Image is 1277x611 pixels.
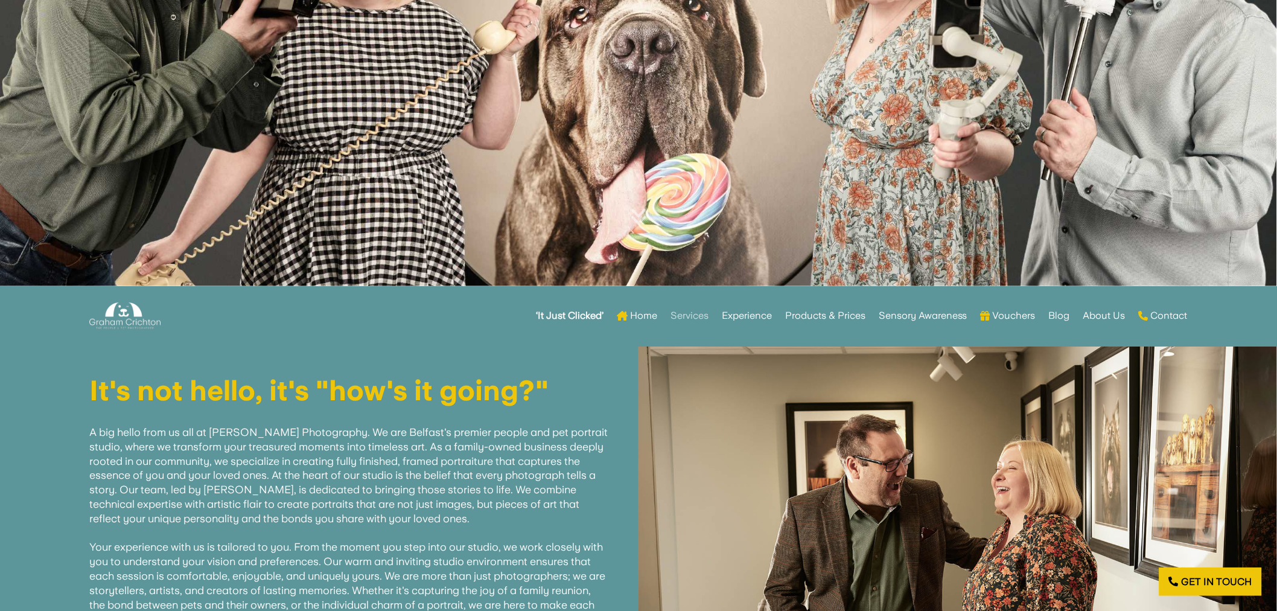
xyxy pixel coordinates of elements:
[879,292,967,339] a: Sensory Awareness
[722,292,772,339] a: Experience
[536,312,603,320] strong: ‘It Just Clicked’
[89,377,608,411] h1: It's not hello, it's "how's it going?"
[46,71,108,79] div: Domain Overview
[19,31,29,41] img: website_grey.svg
[1049,292,1070,339] a: Blog
[1139,292,1188,339] a: Contact
[19,19,29,29] img: logo_orange.svg
[89,299,161,333] img: Graham Crichton Photography Logo - Graham Crichton - Belfast Family & Pet Photography Studio
[617,292,657,339] a: Home
[785,292,865,339] a: Products & Prices
[536,292,603,339] a: ‘It Just Clicked’
[133,71,203,79] div: Keywords by Traffic
[31,31,133,41] div: Domain: [DOMAIN_NAME]
[1083,292,1126,339] a: About Us
[34,19,59,29] div: v 4.0.25
[33,70,42,80] img: tab_domain_overview_orange.svg
[981,292,1036,339] a: Vouchers
[1159,568,1262,596] a: Get in touch
[120,70,130,80] img: tab_keywords_by_traffic_grey.svg
[670,292,709,339] a: Services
